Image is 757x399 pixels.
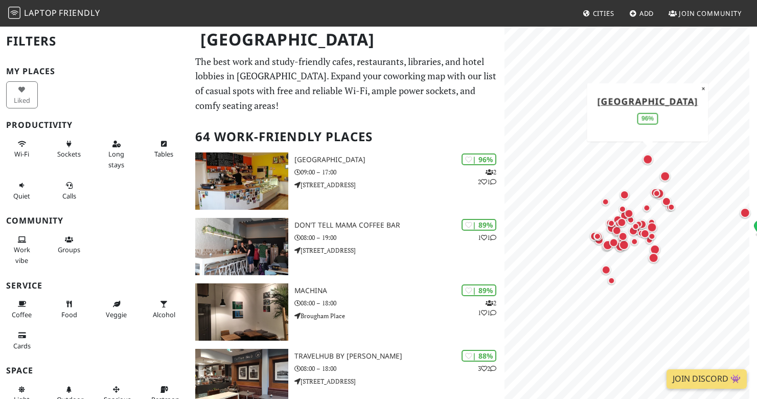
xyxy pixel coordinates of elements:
[591,230,604,242] div: Map marker
[294,246,504,255] p: [STREET_ADDRESS]
[195,283,288,341] img: Machina
[606,274,618,286] div: Map marker
[59,7,100,18] span: Friendly
[189,152,504,210] a: North Fort Cafe | 96% 221 [GEOGRAPHIC_DATA] 09:00 – 17:00 [STREET_ADDRESS]
[615,215,629,229] div: Map marker
[635,227,648,239] div: Map marker
[294,233,504,242] p: 08:00 – 19:00
[6,136,38,163] button: Wi-Fi
[625,4,658,23] a: Add
[195,121,498,152] h2: 64 Work-Friendly Places
[189,218,504,275] a: Don't tell Mama Coffee Bar | 89% 11 Don't tell Mama Coffee Bar 08:00 – 19:00 [STREET_ADDRESS]
[6,177,38,204] button: Quiet
[24,7,57,18] span: Laptop
[6,66,183,76] h3: My Places
[8,7,20,19] img: LaptopFriendly
[600,239,613,253] div: Map marker
[6,296,38,323] button: Coffee
[294,180,504,190] p: [STREET_ADDRESS]
[6,26,183,57] h2: Filters
[636,216,648,229] div: Map marker
[294,376,504,386] p: [STREET_ADDRESS]
[101,136,132,173] button: Long stays
[646,230,658,242] div: Map marker
[600,263,613,276] div: Map marker
[294,298,504,308] p: 08:00 – 18:00
[738,206,752,220] div: Map marker
[294,311,504,321] p: Brougham Place
[462,219,496,231] div: | 89%
[604,216,616,229] div: Map marker
[54,136,85,163] button: Sockets
[462,284,496,296] div: | 89%
[617,237,631,252] div: Map marker
[478,233,496,242] p: 1 1
[294,364,504,373] p: 08:00 – 18:00
[195,218,288,275] img: Don't tell Mama Coffee Bar
[6,231,38,269] button: Work vibe
[294,156,504,164] h3: [GEOGRAPHIC_DATA]
[294,167,504,177] p: 09:00 – 17:00
[294,221,504,230] h3: Don't tell Mama Coffee Bar
[6,281,183,291] h3: Service
[62,191,76,201] span: Video/audio calls
[195,54,498,113] p: The best work and study-friendly cafes, restaurants, libraries, and hotel lobbies in [GEOGRAPHIC_...
[652,186,667,201] div: Map marker
[462,350,496,362] div: | 88%
[637,113,658,124] div: 96%
[607,236,621,249] div: Map marker
[54,177,85,204] button: Calls
[462,153,496,165] div: | 96%
[639,9,654,18] span: Add
[699,83,708,94] button: Close popup
[153,310,175,319] span: Alcohol
[108,149,124,169] span: Long stays
[663,201,676,213] div: Map marker
[627,224,640,237] div: Map marker
[61,310,77,319] span: Food
[154,149,173,159] span: Work-friendly tables
[638,227,652,240] div: Map marker
[618,188,631,202] div: Map marker
[54,231,85,258] button: Groups
[647,251,661,265] div: Map marker
[6,327,38,354] button: Cards
[616,230,630,243] div: Map marker
[6,120,183,130] h3: Productivity
[54,296,85,323] button: Food
[294,352,504,361] h3: TravelHub by [PERSON_NAME]
[641,202,653,214] div: Map marker
[629,235,641,248] div: Map marker
[57,149,81,159] span: Power sockets
[616,203,629,215] div: Map marker
[623,207,636,220] div: Map marker
[679,9,742,18] span: Join Community
[605,220,619,235] div: Map marker
[58,245,80,254] span: Group tables
[600,195,612,208] div: Map marker
[478,167,496,187] p: 2 2 1
[478,364,496,373] p: 3 2
[148,136,180,163] button: Tables
[6,366,183,375] h3: Space
[660,194,673,208] div: Map marker
[641,152,655,166] div: Map marker
[189,283,504,341] a: Machina | 89% 211 Machina 08:00 – 18:00 Brougham Place
[478,298,496,318] p: 2 1 1
[13,191,30,201] span: Quiet
[192,26,502,54] h1: [GEOGRAPHIC_DATA]
[651,187,663,199] div: Map marker
[644,234,656,246] div: Map marker
[664,4,746,23] a: Join Community
[630,220,642,232] div: Map marker
[601,238,615,252] div: Map marker
[649,186,662,199] div: Map marker
[658,169,673,183] div: Map marker
[106,310,127,319] span: Veggie
[14,149,29,159] span: Stable Wi-Fi
[588,229,602,242] div: Map marker
[605,217,617,229] div: Map marker
[148,296,180,323] button: Alcohol
[8,5,100,23] a: LaptopFriendly LaptopFriendly
[610,224,624,237] div: Map marker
